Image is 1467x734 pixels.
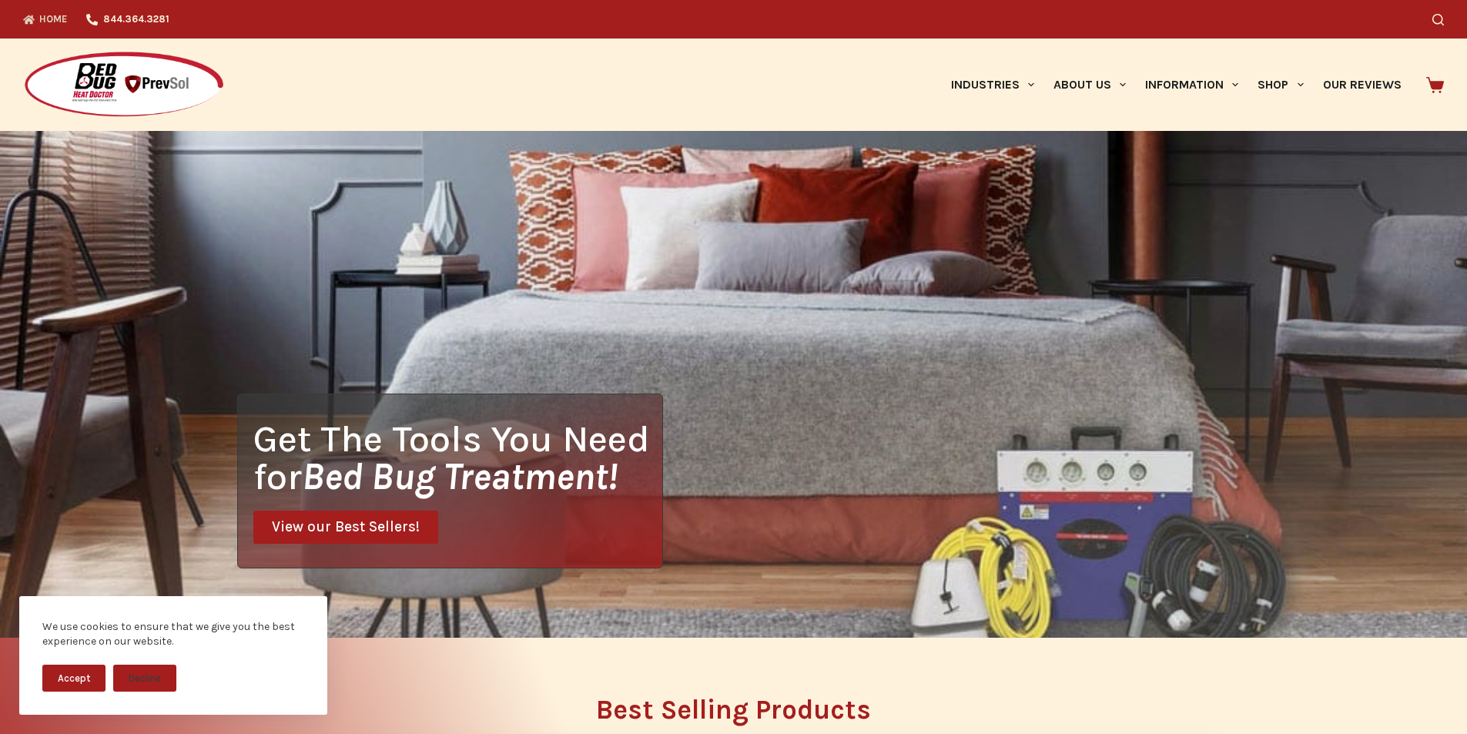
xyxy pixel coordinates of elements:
[42,619,304,649] div: We use cookies to ensure that we give you the best experience on our website.
[1248,39,1313,131] a: Shop
[941,39,1043,131] a: Industries
[23,51,225,119] img: Prevsol/Bed Bug Heat Doctor
[302,454,618,498] i: Bed Bug Treatment!
[1432,14,1444,25] button: Search
[272,520,420,535] span: View our Best Sellers!
[253,511,438,544] a: View our Best Sellers!
[1043,39,1135,131] a: About Us
[1136,39,1248,131] a: Information
[1313,39,1411,131] a: Our Reviews
[113,665,176,692] button: Decline
[237,696,1231,723] h2: Best Selling Products
[941,39,1411,131] nav: Primary
[253,420,662,495] h1: Get The Tools You Need for
[42,665,106,692] button: Accept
